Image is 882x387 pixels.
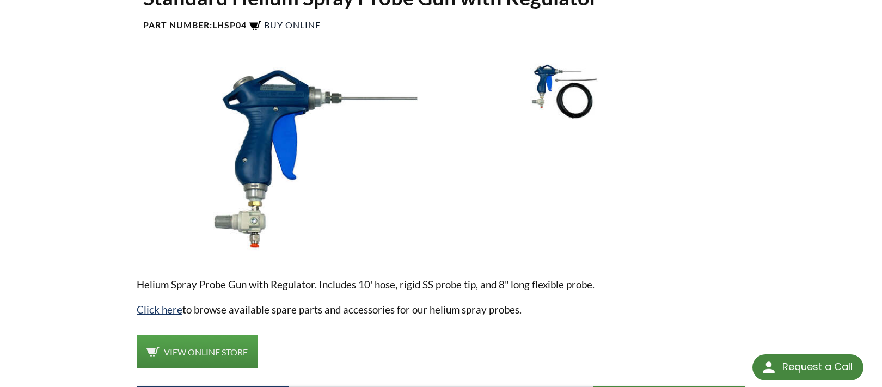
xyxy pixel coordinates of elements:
[752,354,863,380] div: Request a Call
[760,359,777,376] img: round button
[212,20,247,30] b: LHSP04
[249,20,321,30] a: Buy Online
[137,277,745,293] p: Helium Spray Probe Gun with Regulator. Includes 10' hose, rigid SS probe tip, and 8" long flexibl...
[143,20,739,33] h4: Part Number:
[137,59,493,259] img: Helium Spray Probe
[137,335,258,369] a: View Online Store
[137,303,182,316] a: Click here
[502,59,618,124] img: Helium Spray Probe Kit
[782,354,853,379] div: Request a Call
[137,302,745,318] p: to browse available spare parts and accessories for our helium spray probes.
[264,20,321,30] span: Buy Online
[164,347,248,357] span: View Online Store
